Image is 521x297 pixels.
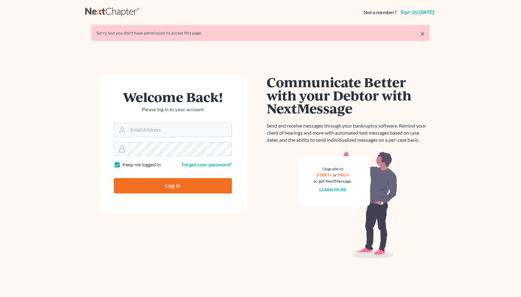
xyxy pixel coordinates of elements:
h1: Welcome Back! [114,90,232,104]
div: Sorry, but you don't have permission to access this page [96,30,425,36]
p: Send and receive messages through your bankruptcy software. Remind your client of hearings and mo... [267,122,430,144]
span: or [333,172,337,177]
input: Email Address [128,123,232,137]
a: Sign up [DATE]! [399,10,436,15]
a: START+ [316,172,332,177]
input: Log In [114,178,232,193]
p: Please log in to your account [114,106,232,113]
a: Forgot your password? [182,161,232,167]
a: Learn more [319,187,347,192]
strong: Not a member? [364,9,397,16]
img: nextmessage_bg-59042aed3d76b12b5cd301f8e5b87938c9018125f34e5fa2b7a6b67550977c72.svg [299,151,397,259]
label: Keep me logged in [122,161,161,168]
a: PRO+ [338,172,349,177]
div: Upgrade to [314,166,352,172]
a: × [420,30,425,37]
div: to get NextMessage. [314,178,352,184]
h1: Communicate Better with your Debtor with NextMessage [267,75,430,115]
